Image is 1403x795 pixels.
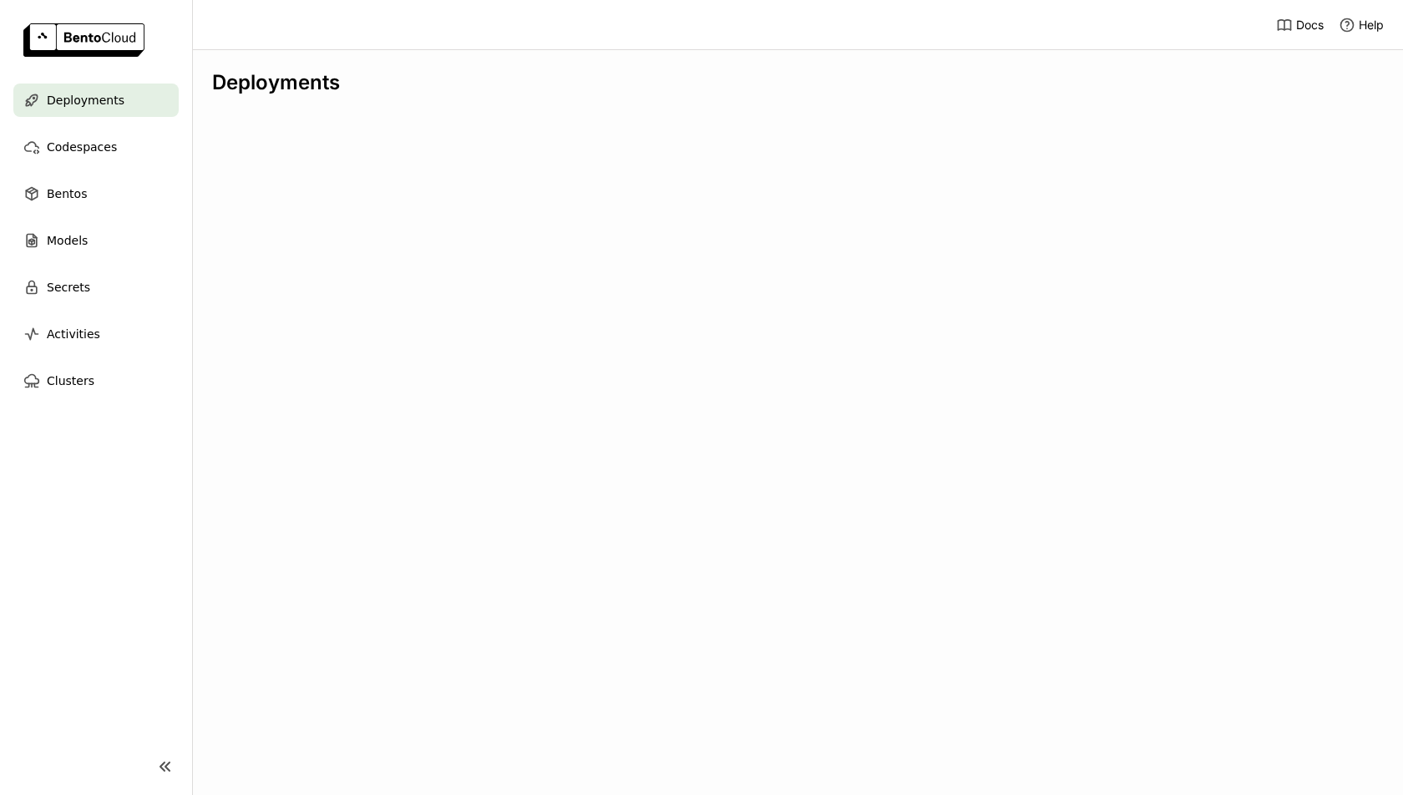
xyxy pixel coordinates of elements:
a: Secrets [13,271,179,304]
div: Deployments [212,70,1383,95]
a: Models [13,224,179,257]
span: Activities [47,324,100,344]
span: Codespaces [47,137,117,157]
a: Clusters [13,364,179,397]
a: Bentos [13,177,179,210]
span: Bentos [47,184,87,204]
span: Docs [1296,18,1324,33]
img: logo [23,23,144,57]
a: Activities [13,317,179,351]
a: Docs [1276,17,1324,33]
span: Secrets [47,277,90,297]
span: Models [47,230,88,251]
span: Help [1359,18,1384,33]
div: Help [1339,17,1384,33]
span: Clusters [47,371,94,391]
span: Deployments [47,90,124,110]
